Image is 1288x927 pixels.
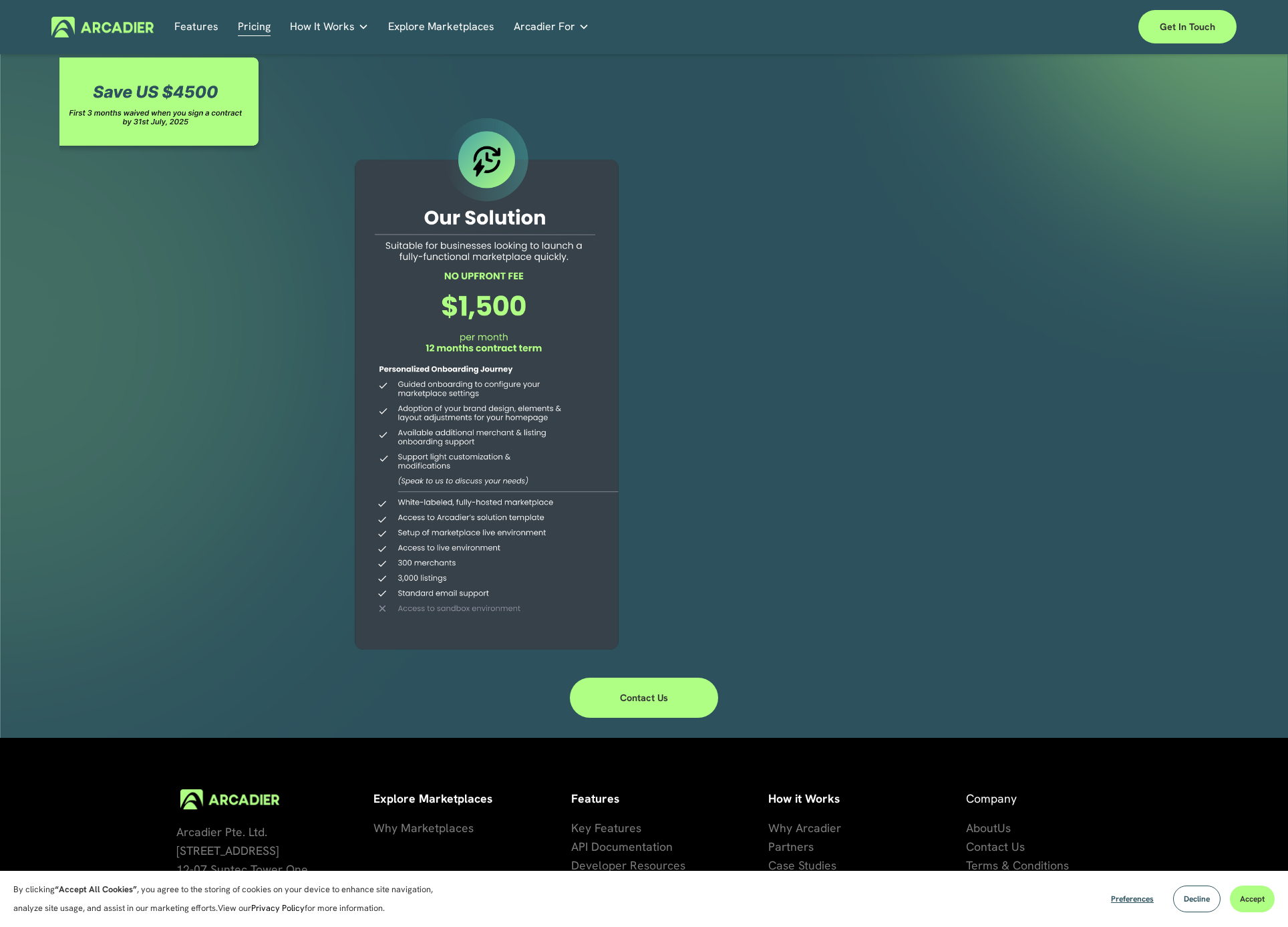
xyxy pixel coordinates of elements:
[1101,886,1164,912] button: Preferences
[51,17,154,37] img: Arcadier
[775,839,814,854] span: artners
[373,819,474,837] a: Why Marketplaces
[290,17,369,37] a: folder dropdown
[966,856,1069,875] a: Terms & Conditions
[571,819,641,837] a: Key Features
[514,17,589,37] a: folder dropdown
[1230,886,1275,912] button: Accept
[966,819,997,837] a: About
[176,824,308,896] span: Arcadier Pte. Ltd. [STREET_ADDRESS] 12-07 Suntec Tower One Singapore 038987
[571,839,673,854] span: API Documentation
[997,820,1011,835] span: Us
[373,820,474,835] span: Why Marketplaces
[55,884,137,895] strong: “Accept All Cookies”
[373,791,492,806] strong: Explore Marketplaces
[966,839,1025,854] span: Contact Us
[571,837,673,856] a: API Documentation
[768,837,775,856] a: P
[514,17,575,36] span: Arcadier For
[251,902,305,914] a: Privacy Policy
[768,839,775,854] span: P
[1173,886,1221,912] button: Decline
[966,791,1017,806] span: Company
[768,791,840,806] strong: How it Works
[570,678,718,718] a: Contact Us
[775,837,814,856] a: artners
[768,819,841,837] a: Why Arcadier
[290,17,355,36] span: How It Works
[768,857,783,873] span: Ca
[783,857,836,873] span: se Studies
[571,856,685,875] a: Developer Resources
[768,820,841,835] span: Why Arcadier
[1111,894,1154,904] span: Preferences
[1240,894,1265,904] span: Accept
[238,17,271,37] a: Pricing
[388,17,494,37] a: Explore Marketplaces
[13,880,448,918] p: By clicking , you agree to the storing of cookies on your device to enhance site navigation, anal...
[966,857,1069,873] span: Terms & Conditions
[1184,894,1210,904] span: Decline
[571,791,619,806] strong: Features
[571,857,685,873] span: Developer Resources
[966,820,997,835] span: About
[571,820,641,835] span: Key Features
[768,856,783,875] a: Ca
[966,837,1025,856] a: Contact Us
[1138,10,1237,43] a: Get in touch
[174,17,218,37] a: Features
[783,856,836,875] a: se Studies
